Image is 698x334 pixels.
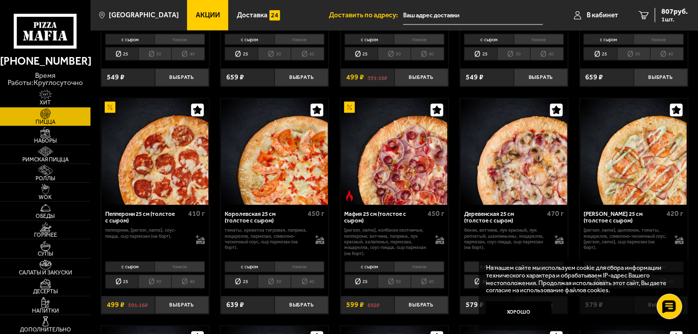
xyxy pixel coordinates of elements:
[225,34,275,45] li: с сыром
[275,296,328,314] button: Выбрать
[291,47,324,61] li: 40
[105,275,138,288] li: 25
[225,262,275,272] li: с сыром
[171,47,205,61] li: 40
[464,34,514,45] li: с сыром
[411,275,444,288] li: 40
[341,99,448,206] a: АкционныйОстрое блюдоМафия 25 см (толстое с сыром)
[105,34,155,45] li: с сыром
[237,12,267,19] span: Доставка
[258,275,291,288] li: 30
[155,262,205,272] li: тонкое
[345,34,394,45] li: с сыром
[486,301,552,323] button: Хорошо
[171,275,205,288] li: 40
[586,74,603,81] span: 659 ₽
[587,12,618,19] span: В кабинет
[584,34,633,45] li: с сыром
[661,16,688,22] span: 1 шт.
[345,47,378,61] li: 25
[464,228,548,251] p: бекон, ветчина, лук красный, лук репчатый, шампиньоны, моцарелла, пармезан, соус-пицца, сыр парме...
[466,74,483,81] span: 549 ₽
[155,69,209,87] button: Выбрать
[105,47,138,61] li: 25
[411,47,444,61] li: 40
[128,302,148,309] s: 591.16 ₽
[584,228,667,251] p: [PERSON_NAME], цыпленок, томаты, моцарелла, сливочно-чесночный соус, [PERSON_NAME], сыр пармезан ...
[378,47,411,61] li: 30
[345,228,428,257] p: [PERSON_NAME], колбаски охотничьи, пепперони, ветчина, паприка, лук красный, халапеньо, пармезан,...
[101,99,209,206] a: АкционныйПепперони 25 см (толстое с сыром)
[226,74,244,81] span: 659 ₽
[329,12,403,19] span: Доставить по адресу:
[580,99,688,206] a: Чикен Ранч 25 см (толстое с сыром)
[530,47,564,61] li: 40
[617,47,650,61] li: 30
[394,34,444,45] li: тонкое
[269,10,280,21] img: 15daf4d41897b9f0e9f617042186c801.svg
[581,99,687,206] img: Чикен Ранч 25 см (толстое с сыром)
[221,99,328,206] a: Королевская 25 см (толстое с сыром)
[368,74,387,81] s: 591.16 ₽
[275,69,328,87] button: Выбрать
[138,275,171,288] li: 30
[196,12,220,19] span: Акции
[345,262,394,272] li: с сыром
[275,262,325,272] li: тонкое
[464,275,497,288] li: 25
[225,228,308,251] p: томаты, креветка тигровая, паприка, моцарелла, пармезан, сливочно-чесночный соус, сыр пармезан (н...
[650,47,684,61] li: 40
[486,264,675,294] p: На нашем сайте мы используем cookie для сбора информации технического характера и обрабатываем IP...
[221,99,328,206] img: Королевская 25 см (толстое с сыром)
[378,275,411,288] li: 30
[464,211,544,225] div: Деревенская 25 см (толстое с сыром)
[466,302,483,309] span: 579 ₽
[464,47,497,61] li: 25
[225,47,258,61] li: 25
[403,6,543,25] span: Парашютная улица, 12
[275,34,325,45] li: тонкое
[105,228,189,239] p: пепперони, [PERSON_NAME], соус-пицца, сыр пармезан (на борт).
[346,74,364,81] span: 499 ₽
[107,302,125,309] span: 499 ₽
[394,296,448,314] button: Выбрать
[155,296,209,314] button: Выбрать
[464,262,514,272] li: с сыром
[584,47,617,61] li: 25
[308,210,324,218] span: 450 г
[403,6,543,25] input: Ваш адрес доставки
[344,190,355,201] img: Острое блюдо
[341,99,448,206] img: Мафия 25 см (толстое с сыром)
[226,302,244,309] span: 639 ₽
[547,210,564,218] span: 470 г
[107,74,125,81] span: 549 ₽
[105,102,115,113] img: Акционный
[138,47,171,61] li: 30
[514,69,568,87] button: Выбрать
[258,47,291,61] li: 30
[225,275,258,288] li: 25
[584,211,664,225] div: [PERSON_NAME] 25 см (толстое с сыром)
[497,47,530,61] li: 30
[633,34,684,45] li: тонкое
[460,99,568,206] a: Деревенская 25 см (толстое с сыром)
[102,99,208,206] img: Пепперони 25 см (толстое с сыром)
[394,69,448,87] button: Выбрать
[514,34,564,45] li: тонкое
[225,211,305,225] div: Королевская 25 см (толстое с сыром)
[109,12,179,19] span: [GEOGRAPHIC_DATA]
[345,275,378,288] li: 25
[105,211,186,225] div: Пепперони 25 см (толстое с сыром)
[188,210,205,218] span: 410 г
[291,275,324,288] li: 40
[346,302,364,309] span: 599 ₽
[105,262,155,272] li: с сыром
[634,69,688,87] button: Выбрать
[344,102,355,113] img: Акционный
[667,210,684,218] span: 420 г
[368,302,380,309] s: 692 ₽
[661,8,688,15] span: 807 руб.
[345,211,425,225] div: Мафия 25 см (толстое с сыром)
[394,262,444,272] li: тонкое
[428,210,444,218] span: 450 г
